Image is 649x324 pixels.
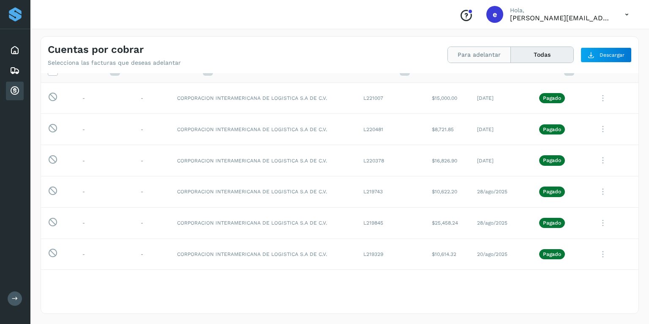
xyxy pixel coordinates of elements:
[48,44,144,56] h4: Cuentas por cobrar
[6,41,24,60] div: Inicio
[357,176,425,207] td: L219743
[470,145,532,176] td: [DATE]
[76,270,134,301] td: -
[76,145,134,176] td: -
[448,47,511,63] button: Para adelantar
[470,239,532,270] td: 20/ago/2025
[134,114,171,145] td: -
[470,270,532,301] td: [DATE]
[543,220,561,226] p: Pagado
[543,95,561,101] p: Pagado
[76,207,134,239] td: -
[425,207,470,239] td: $25,458.24
[543,157,561,163] p: Pagado
[170,145,357,176] td: CORPORACION INTERAMERICANA DE LOGISTICA S.A DE C.V.
[134,145,171,176] td: -
[134,207,171,239] td: -
[357,82,425,114] td: L221007
[357,239,425,270] td: L219329
[357,207,425,239] td: L219845
[543,126,561,132] p: Pagado
[6,61,24,80] div: Embarques
[76,114,134,145] td: -
[425,145,470,176] td: $16,826.90
[170,176,357,207] td: CORPORACION INTERAMERICANA DE LOGISTICA S.A DE C.V.
[543,189,561,195] p: Pagado
[470,176,532,207] td: 28/ago/2025
[600,51,624,59] span: Descargar
[76,239,134,270] td: -
[470,82,532,114] td: [DATE]
[76,176,134,207] td: -
[425,270,470,301] td: $7,000.00
[357,270,425,301] td: L217210
[170,239,357,270] td: CORPORACION INTERAMERICANA DE LOGISTICA S.A DE C.V.
[425,82,470,114] td: $15,000.00
[581,47,632,63] button: Descargar
[510,14,611,22] p: ernesto+temporal@solvento.mx
[134,176,171,207] td: -
[543,251,561,257] p: Pagado
[134,270,171,301] td: -
[470,207,532,239] td: 28/ago/2025
[357,114,425,145] td: L220481
[425,176,470,207] td: $10,622.20
[511,47,573,63] button: Todas
[470,114,532,145] td: [DATE]
[6,82,24,100] div: Cuentas por cobrar
[134,82,171,114] td: -
[425,114,470,145] td: $8,721.85
[510,7,611,14] p: Hola,
[134,239,171,270] td: -
[170,207,357,239] td: CORPORACION INTERAMERICANA DE LOGISTICA S.A DE C.V.
[170,270,357,301] td: CORPORACION INTERAMERICANA DE LOGISTICA S.A DE C.V.
[76,82,134,114] td: -
[357,145,425,176] td: L220378
[425,239,470,270] td: $10,614.32
[48,59,181,66] p: Selecciona las facturas que deseas adelantar
[170,82,357,114] td: CORPORACION INTERAMERICANA DE LOGISTICA S.A DE C.V.
[170,114,357,145] td: CORPORACION INTERAMERICANA DE LOGISTICA S.A DE C.V.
